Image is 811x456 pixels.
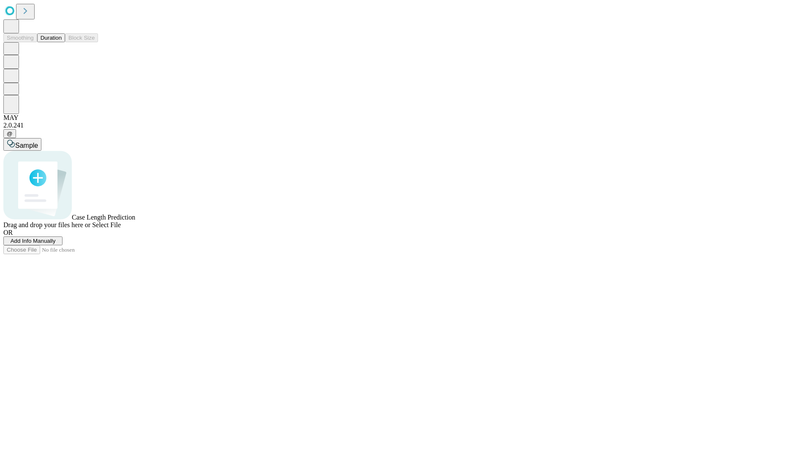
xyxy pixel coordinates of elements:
[11,238,56,244] span: Add Info Manually
[72,214,135,221] span: Case Length Prediction
[7,130,13,137] span: @
[3,129,16,138] button: @
[3,138,41,151] button: Sample
[65,33,98,42] button: Block Size
[37,33,65,42] button: Duration
[92,221,121,228] span: Select File
[3,229,13,236] span: OR
[15,142,38,149] span: Sample
[3,236,63,245] button: Add Info Manually
[3,114,808,122] div: MAY
[3,221,90,228] span: Drag and drop your files here or
[3,122,808,129] div: 2.0.241
[3,33,37,42] button: Smoothing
